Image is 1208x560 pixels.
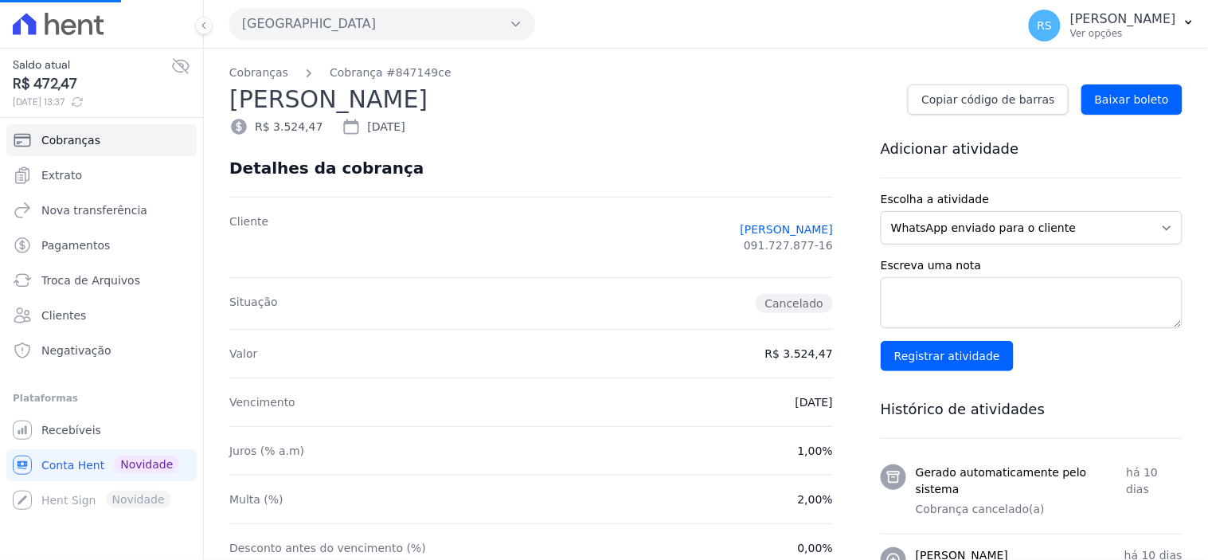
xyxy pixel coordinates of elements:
[798,443,833,459] dd: 1,00%
[916,464,1127,498] h3: Gerado automaticamente pelo sistema
[6,124,197,156] a: Cobranças
[229,346,257,362] dt: Valor
[13,57,171,73] span: Saldo atual
[229,159,424,178] div: Detalhes da cobrança
[114,456,179,473] span: Novidade
[330,65,452,81] a: Cobrança #847149ce
[342,117,405,136] div: [DATE]
[765,346,833,362] dd: R$ 3.524,47
[13,73,171,95] span: R$ 472,47
[881,139,1183,159] h3: Adicionar atividade
[41,307,86,323] span: Clientes
[881,341,1014,371] input: Registrar atividade
[229,65,288,81] a: Cobranças
[6,229,197,261] a: Pagamentos
[229,540,426,556] dt: Desconto antes do vencimento (%)
[796,394,833,410] dd: [DATE]
[229,394,295,410] dt: Vencimento
[921,92,1054,108] span: Copiar código de barras
[13,389,190,408] div: Plataformas
[6,159,197,191] a: Extrato
[1070,11,1176,27] p: [PERSON_NAME]
[6,300,197,331] a: Clientes
[744,237,833,253] span: 091.727.877-16
[41,237,110,253] span: Pagamentos
[798,491,833,507] dd: 2,00%
[1070,27,1176,40] p: Ver opções
[41,272,140,288] span: Troca de Arquivos
[6,335,197,366] a: Negativação
[229,8,535,40] button: [GEOGRAPHIC_DATA]
[6,194,197,226] a: Nova transferência
[41,343,111,358] span: Negativação
[41,167,82,183] span: Extrato
[1038,20,1053,31] span: RS
[41,132,100,148] span: Cobranças
[13,124,190,516] nav: Sidebar
[6,449,197,481] a: Conta Hent Novidade
[6,414,197,446] a: Recebíveis
[908,84,1068,115] a: Copiar código de barras
[1127,464,1183,498] p: há 10 dias
[229,117,323,136] div: R$ 3.524,47
[741,221,833,237] a: [PERSON_NAME]
[6,264,197,296] a: Troca de Arquivos
[229,443,304,459] dt: Juros (% a.m)
[916,501,1183,518] p: Cobrança cancelado(a)
[798,540,833,556] dd: 0,00%
[756,294,833,313] span: Cancelado
[41,457,104,473] span: Conta Hent
[881,400,1183,419] h3: Histórico de atividades
[1016,3,1208,48] button: RS [PERSON_NAME] Ver opções
[881,257,1183,274] label: Escreva uma nota
[229,294,278,313] dt: Situação
[881,191,1183,208] label: Escolha a atividade
[229,491,283,507] dt: Multa (%)
[1081,84,1183,115] a: Baixar boleto
[229,65,1183,81] nav: Breadcrumb
[229,213,268,261] dt: Cliente
[13,95,171,109] span: [DATE] 13:37
[229,81,895,117] h2: [PERSON_NAME]
[41,202,147,218] span: Nova transferência
[41,422,101,438] span: Recebíveis
[1095,92,1169,108] span: Baixar boleto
